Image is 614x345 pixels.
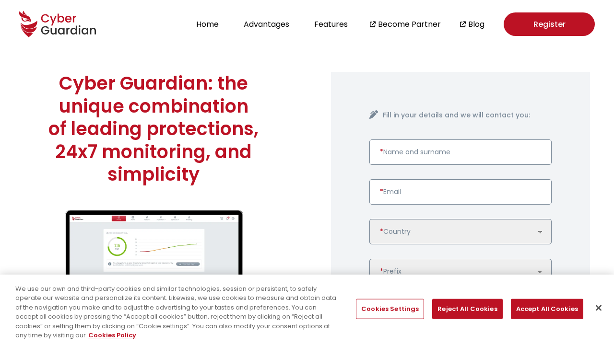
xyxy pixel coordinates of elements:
a: More information about your privacy, opens in a new tab [88,331,136,340]
button: Close [588,298,609,319]
img: cyberguardian-home [48,210,259,330]
button: Accept All Cookies [511,299,583,319]
h4: Fill in your details and we will contact you: [383,110,552,120]
button: Features [311,18,351,31]
div: We use our own and third-party cookies and similar technologies, session or persistent, to safely... [15,284,338,340]
button: Home [193,18,222,31]
button: Reject All Cookies [432,299,502,319]
button: Cookies Settings, Opens the preference center dialog [356,299,424,319]
a: Blog [468,18,484,30]
a: Become Partner [378,18,441,30]
a: Register [504,12,595,36]
h1: Cyber Guardian: the unique combination of leading protections, 24x7 monitoring, and simplicity [48,72,259,186]
button: Advantages [241,18,292,31]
